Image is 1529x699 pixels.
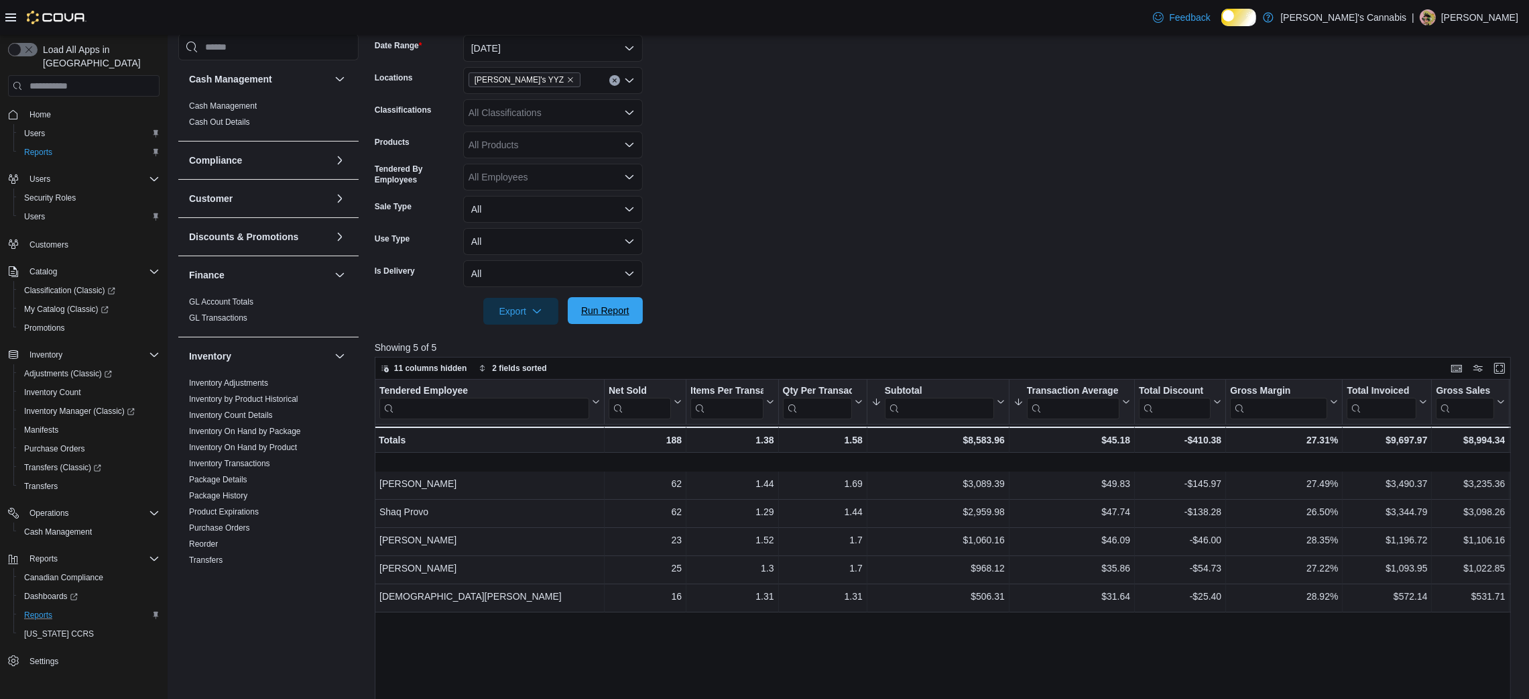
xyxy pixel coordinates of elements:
[1230,385,1338,419] button: Gross Margin
[375,266,415,276] label: Is Delivery
[13,281,165,300] a: Classification (Classic)
[379,476,600,492] div: [PERSON_NAME]
[24,653,64,669] a: Settings
[19,144,160,160] span: Reports
[19,478,63,494] a: Transfers
[24,347,68,363] button: Inventory
[375,201,412,212] label: Sale Type
[3,170,165,189] button: Users
[29,109,51,120] span: Home
[189,230,329,244] button: Discounts & Promotions
[19,366,160,382] span: Adjustments (Classic)
[178,98,359,141] div: Cash Management
[13,568,165,587] button: Canadian Compliance
[1014,432,1130,448] div: $45.18
[189,523,250,533] span: Purchase Orders
[189,458,270,469] span: Inventory Transactions
[1347,560,1427,576] div: $1,093.95
[1014,385,1130,419] button: Transaction Average
[13,421,165,439] button: Manifests
[189,230,298,244] h3: Discounts & Promotions
[19,384,160,400] span: Inventory Count
[1027,385,1119,419] div: Transaction Average
[3,234,165,254] button: Customers
[189,378,268,388] span: Inventory Adjustments
[189,475,247,484] a: Package Details
[624,172,635,182] button: Open list of options
[1436,432,1505,448] div: $8,994.34
[475,73,564,87] span: [PERSON_NAME]'s YYZ
[1436,385,1494,419] div: Gross Sales
[19,478,160,494] span: Transfers
[19,190,160,206] span: Security Roles
[189,101,257,111] span: Cash Management
[1436,560,1505,576] div: $1,022.85
[1470,360,1486,376] button: Display options
[690,385,763,398] div: Items Per Transaction
[609,560,682,576] div: 25
[491,298,550,325] span: Export
[1347,476,1427,492] div: $3,490.37
[189,411,273,420] a: Inventory Count Details
[690,588,774,604] div: 1.31
[24,462,101,473] span: Transfers (Classic)
[1139,532,1221,548] div: -$46.00
[24,128,45,139] span: Users
[189,443,297,452] a: Inventory On Hand by Product
[624,140,635,150] button: Open list of options
[379,560,600,576] div: [PERSON_NAME]
[3,549,165,568] button: Reports
[24,591,78,602] span: Dashboards
[782,385,851,398] div: Qty Per Transaction
[24,425,58,435] span: Manifests
[1014,560,1130,576] div: $35.86
[1139,385,1211,419] div: Total Discount
[189,297,253,307] span: GL Account Totals
[19,441,160,457] span: Purchase Orders
[13,606,165,625] button: Reports
[463,260,643,287] button: All
[609,532,682,548] div: 23
[375,105,432,115] label: Classifications
[375,40,422,51] label: Date Range
[871,385,1005,419] button: Subtotal
[1347,385,1427,419] button: Total Invoiced
[690,476,774,492] div: 1.44
[379,432,600,448] div: Totals
[690,532,774,548] div: 1.52
[24,610,52,621] span: Reports
[624,107,635,118] button: Open list of options
[609,432,682,448] div: 188
[29,174,50,184] span: Users
[24,481,58,492] span: Transfers
[19,460,107,476] a: Transfers (Classic)
[24,368,112,379] span: Adjustments (Classic)
[1491,360,1508,376] button: Enter fullscreen
[3,651,165,671] button: Settings
[189,555,223,565] a: Transfers
[871,432,1005,448] div: $8,583.96
[189,539,218,549] a: Reorder
[1139,432,1221,448] div: -$410.38
[189,72,329,86] button: Cash Management
[24,505,160,521] span: Operations
[189,154,329,167] button: Compliance
[1139,504,1221,520] div: -$138.28
[24,235,160,252] span: Customers
[19,190,81,206] a: Security Roles
[19,282,160,299] span: Classification (Classic)
[332,152,348,168] button: Compliance
[375,233,410,244] label: Use Type
[189,474,247,485] span: Package Details
[690,560,774,576] div: 1.3
[463,196,643,223] button: All
[492,363,546,374] span: 2 fields sorted
[483,298,558,325] button: Export
[19,607,160,623] span: Reports
[29,239,68,250] span: Customers
[24,505,74,521] button: Operations
[189,394,298,404] a: Inventory by Product Historical
[19,125,160,142] span: Users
